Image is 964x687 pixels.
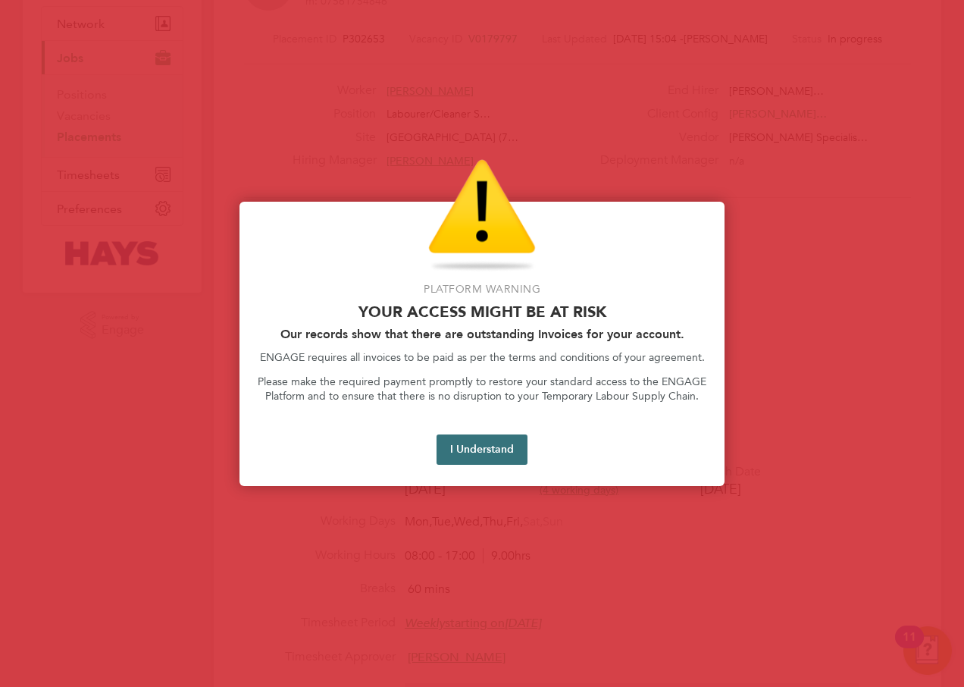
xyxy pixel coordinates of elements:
[428,159,536,273] img: Warning Icon
[258,303,706,321] p: Your access might be at risk
[258,350,706,365] p: ENGAGE requires all invoices to be paid as per the terms and conditions of your agreement.
[258,282,706,297] p: Platform Warning
[258,327,706,341] h2: Our records show that there are outstanding Invoices for your account.
[258,375,706,404] p: Please make the required payment promptly to restore your standard access to the ENGAGE Platform ...
[437,434,527,465] button: I Understand
[239,202,725,486] div: Access At Risk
